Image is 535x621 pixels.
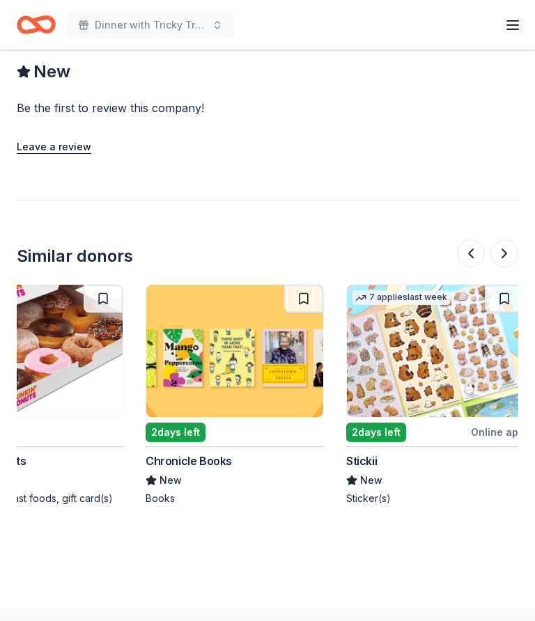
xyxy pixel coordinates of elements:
[352,290,450,305] div: 7 applies last week
[146,423,206,442] div: 2 days left
[346,453,377,469] div: Stickii
[346,492,525,505] div: Sticker(s)
[17,100,373,116] div: Be the first to review this company!
[146,285,323,417] img: Image for Chronicle Books
[347,285,524,417] img: Image for Stickii
[146,453,232,469] div: Chronicle Books
[17,245,133,267] div: Similar donors
[346,284,525,505] a: Image for Stickii7 applieslast week2days leftOnline appStickiiNewSticker(s)
[146,284,324,505] a: Image for Chronicle Books2days leftChronicle BooksNewBooks
[95,17,206,33] span: Dinner with Tricky Tray and Live Entertainment . Featuring cuisine from local restaurants.
[67,11,234,39] button: Dinner with Tricky Tray and Live Entertainment . Featuring cuisine from local restaurants.
[33,61,70,83] span: New
[17,8,56,41] a: Home
[471,423,525,441] div: Online app
[346,423,406,442] div: 2 days left
[160,472,182,489] span: New
[17,139,91,155] button: Leave a review
[360,472,382,489] span: New
[146,492,324,505] div: Books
